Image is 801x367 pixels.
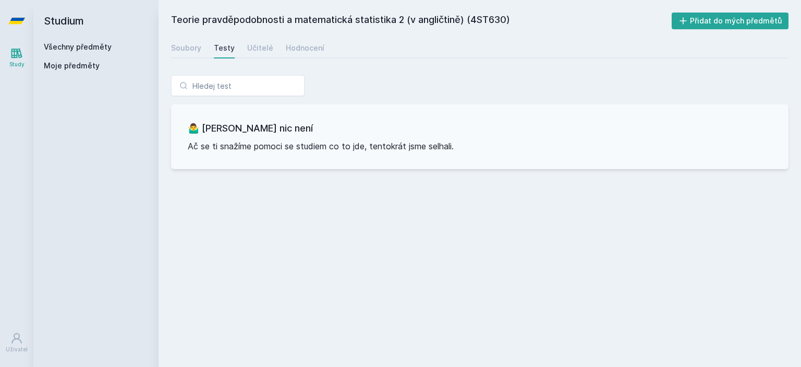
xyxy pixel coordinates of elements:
[247,38,273,58] a: Učitelé
[171,75,305,96] input: Hledej test
[214,38,235,58] a: Testy
[171,43,201,53] div: Soubory
[214,43,235,53] div: Testy
[2,42,31,74] a: Study
[672,13,789,29] button: Přidat do mých předmětů
[2,327,31,359] a: Uživatel
[188,140,772,152] p: Ač se ti snažíme pomoci se studiem co to jde, tentokrát jsme selhali.
[286,38,324,58] a: Hodnocení
[171,13,672,29] h2: Teorie pravděpodobnosti a matematická statistika 2 (v angličtině) (4ST630)
[9,61,25,68] div: Study
[6,346,28,353] div: Uživatel
[171,38,201,58] a: Soubory
[247,43,273,53] div: Učitelé
[188,121,772,136] h3: 🤷‍♂️ [PERSON_NAME] nic není
[44,42,112,51] a: Všechny předměty
[286,43,324,53] div: Hodnocení
[44,61,100,71] span: Moje předměty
